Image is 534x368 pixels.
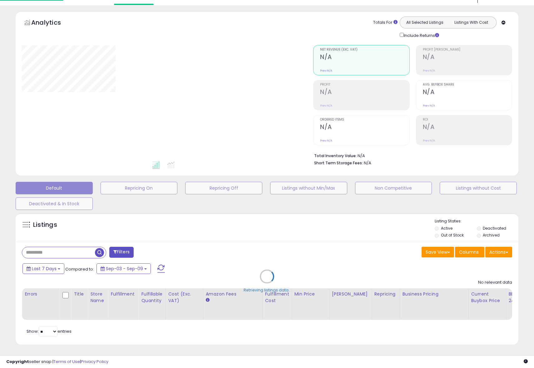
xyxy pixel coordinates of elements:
[320,69,332,72] small: Prev: N/A
[373,20,398,26] div: Totals For
[6,359,108,365] div: seller snap | |
[6,359,29,365] strong: Copyright
[423,118,512,122] span: ROI
[320,123,409,132] h2: N/A
[101,182,178,194] button: Repricing On
[320,83,409,87] span: Profit
[16,182,93,194] button: Default
[270,182,347,194] button: Listings without Min/Max
[423,69,435,72] small: Prev: N/A
[402,18,448,27] button: All Selected Listings
[185,182,262,194] button: Repricing Off
[355,182,432,194] button: Non Competitive
[423,123,512,132] h2: N/A
[16,197,93,210] button: Deactivated & In Stock
[314,153,357,158] b: Total Inventory Value:
[314,160,363,166] b: Short Term Storage Fees:
[364,160,371,166] span: N/A
[320,53,409,62] h2: N/A
[395,32,447,39] div: Include Returns
[320,139,332,142] small: Prev: N/A
[53,359,80,365] a: Terms of Use
[320,48,409,52] span: Net Revenue (Exc. VAT)
[320,88,409,97] h2: N/A
[423,53,512,62] h2: N/A
[448,18,494,27] button: Listings With Cost
[423,48,512,52] span: Profit [PERSON_NAME]
[320,118,409,122] span: Ordered Items
[423,104,435,107] small: Prev: N/A
[81,359,108,365] a: Privacy Policy
[423,83,512,87] span: Avg. Buybox Share
[244,287,290,293] div: Retrieving listings data..
[440,182,517,194] button: Listings without Cost
[423,88,512,97] h2: N/A
[314,152,507,159] li: N/A
[423,139,435,142] small: Prev: N/A
[320,104,332,107] small: Prev: N/A
[31,18,73,28] h5: Analytics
